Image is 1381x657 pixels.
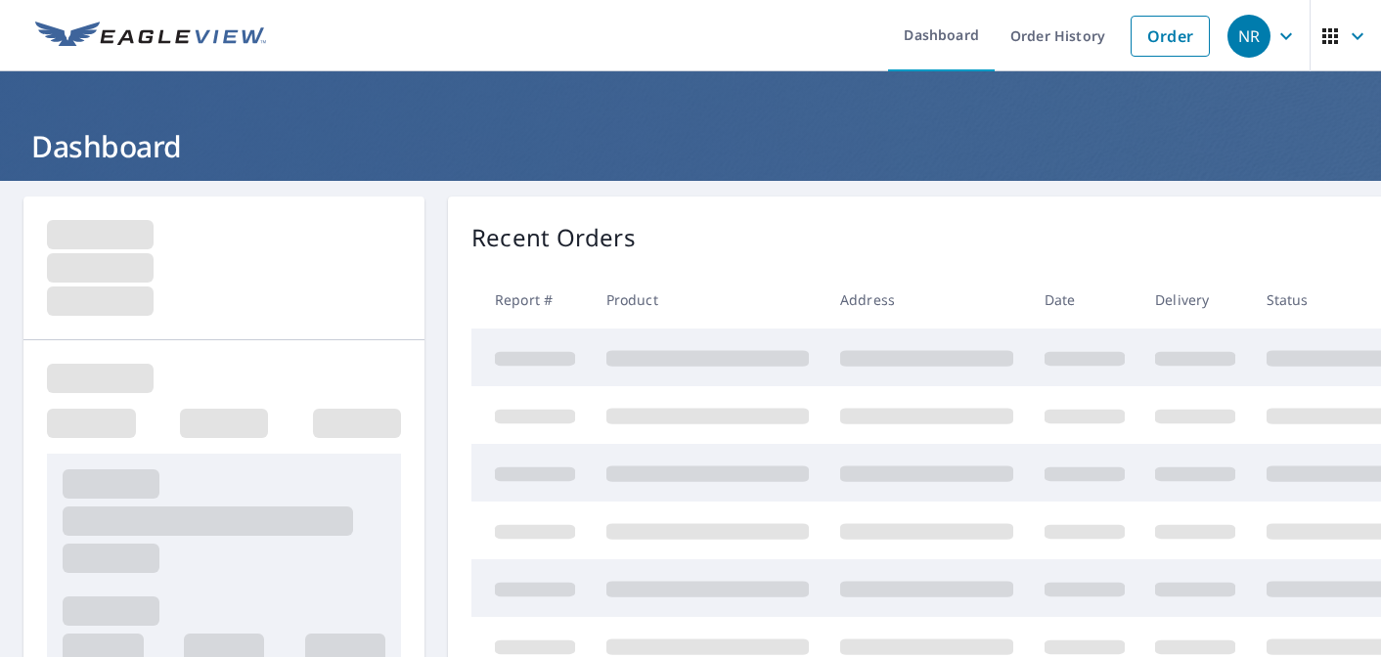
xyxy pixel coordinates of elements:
th: Date [1029,271,1140,328]
div: NR [1227,15,1270,58]
th: Report # [471,271,591,328]
img: EV Logo [35,22,266,51]
th: Product [591,271,824,328]
h1: Dashboard [23,126,1358,166]
a: Order [1131,16,1210,57]
p: Recent Orders [471,220,636,255]
th: Delivery [1139,271,1251,328]
th: Address [824,271,1029,328]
